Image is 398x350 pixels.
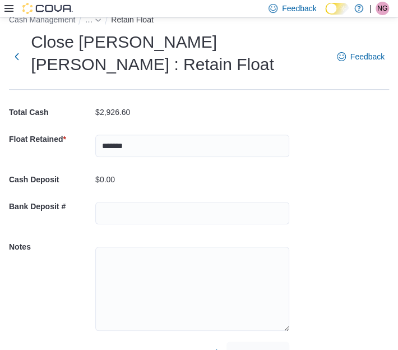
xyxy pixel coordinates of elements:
p: $2,926.60 [95,108,130,117]
button: See collapsed breadcrumbs - Clicking this button will toggle a popover dialog. [85,15,101,24]
a: Feedback [332,45,389,68]
h5: Total Cash [9,101,93,123]
p: | [369,2,371,15]
div: Nadine Guindon [376,2,389,15]
input: Dark Mode [325,3,349,15]
button: Next [9,45,24,68]
h5: Bank Deposit # [9,195,93,218]
svg: - Clicking this button will toggle a popover dialog. [95,17,101,24]
span: Feedback [282,3,316,14]
img: Cova [22,3,73,14]
nav: An example of EuiBreadcrumbs [9,13,389,29]
span: See collapsed breadcrumbs [85,15,92,24]
h5: Notes [9,236,93,258]
button: Cash Management [9,15,75,24]
span: NG [377,2,387,15]
span: Feedback [350,51,385,62]
h1: Close [PERSON_NAME] [PERSON_NAME] : Retain Float [31,31,325,76]
h5: Float Retained [9,128,93,150]
button: Retain Float [111,15,153,24]
p: $0.00 [95,175,115,184]
h5: Cash Deposit [9,168,93,191]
